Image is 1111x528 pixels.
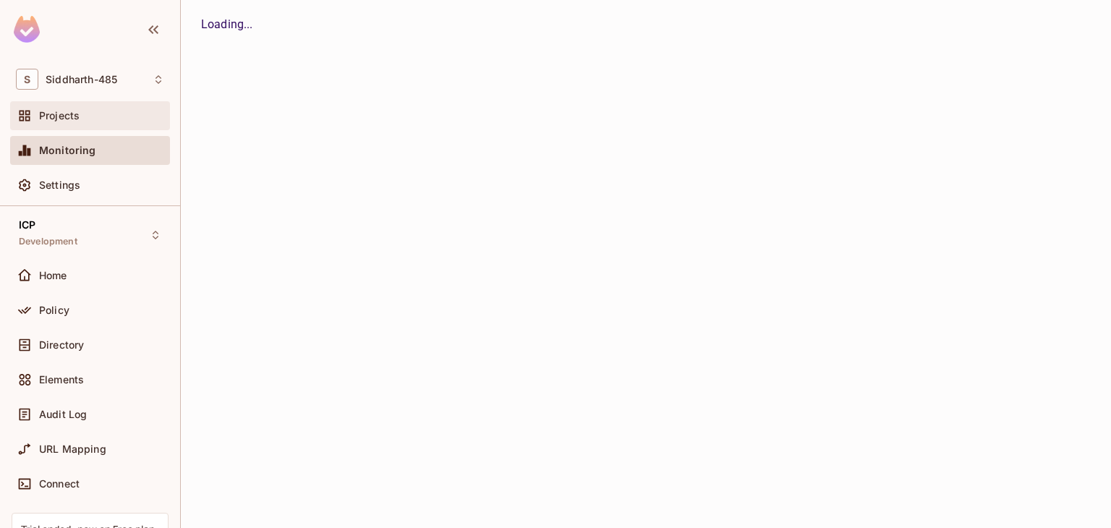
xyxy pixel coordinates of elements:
[39,145,96,156] span: Monitoring
[39,305,69,316] span: Policy
[16,69,38,90] span: S
[39,374,84,386] span: Elements
[39,110,80,122] span: Projects
[19,236,77,247] span: Development
[201,16,1091,33] div: Loading...
[39,409,87,420] span: Audit Log
[46,74,117,85] span: Workspace: Siddharth-485
[14,16,40,43] img: SReyMgAAAABJRU5ErkJggg==
[39,478,80,490] span: Connect
[39,179,80,191] span: Settings
[39,339,84,351] span: Directory
[39,270,67,281] span: Home
[39,443,106,455] span: URL Mapping
[19,219,35,231] span: ICP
